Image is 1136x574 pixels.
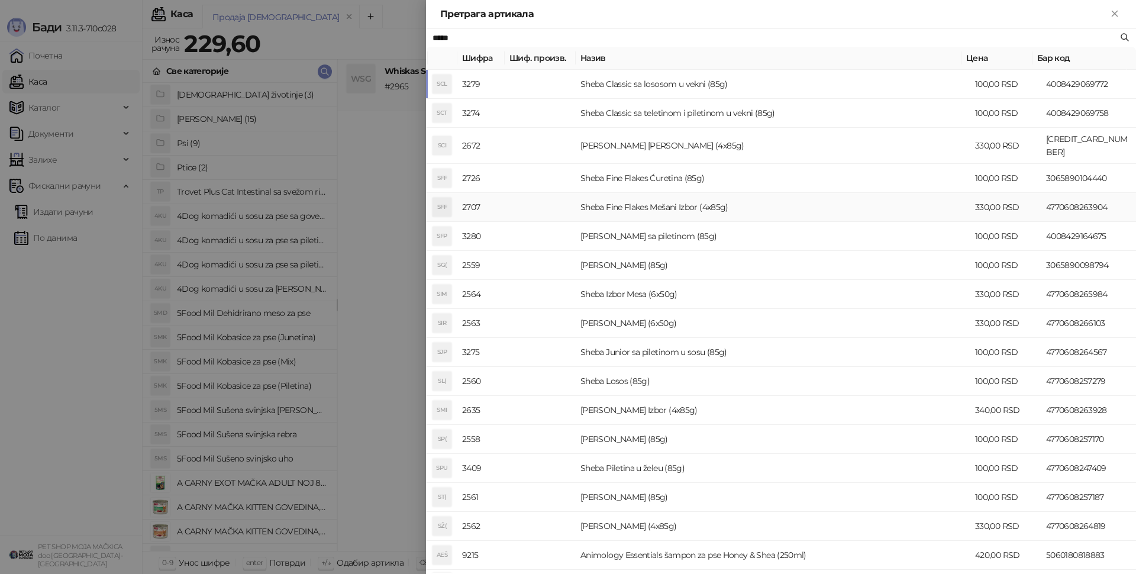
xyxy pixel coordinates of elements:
td: 4770608257279 [1041,367,1136,396]
td: 100,00 RSD [970,425,1041,454]
td: Sheba Junior sa piletinom u sosu (85g) [576,338,970,367]
div: SFP [433,227,451,246]
td: 4770608257187 [1041,483,1136,512]
td: 100,00 RSD [970,222,1041,251]
td: 9215 [457,541,505,570]
td: 2562 [457,512,505,541]
td: 100,00 RSD [970,99,1041,128]
td: 4770608264567 [1041,338,1136,367]
div: SG( [433,256,451,275]
td: 100,00 RSD [970,454,1041,483]
td: [PERSON_NAME] (6x50g) [576,309,970,338]
div: SL( [433,372,451,391]
td: Sheba Fine Flakes Mešani Izbor (4x85g) [576,193,970,222]
div: SCT [433,104,451,122]
th: Назив [576,47,961,70]
td: 100,00 RSD [970,338,1041,367]
td: 4770608263928 [1041,396,1136,425]
td: 330,00 RSD [970,193,1041,222]
td: Sheba Losos (85g) [576,367,970,396]
div: SPU [433,459,451,478]
div: SFF [433,198,451,217]
div: SIR [433,314,451,333]
div: AEŠ [433,546,451,565]
td: Sheba Piletina u želeu (85g) [576,454,970,483]
td: 2559 [457,251,505,280]
td: 2560 [457,367,505,396]
td: 3279 [457,70,505,99]
td: 2561 [457,483,505,512]
td: 3280 [457,222,505,251]
td: 4770608263904 [1041,193,1136,222]
td: 4008429069772 [1041,70,1136,99]
td: 2563 [457,309,505,338]
td: 3065890098794 [1041,251,1136,280]
td: 100,00 RSD [970,367,1041,396]
td: 4770608257170 [1041,425,1136,454]
td: [PERSON_NAME] (85g) [576,483,970,512]
div: SCI [433,136,451,155]
td: 3065890104440 [1041,164,1136,193]
div: Претрага артикала [440,7,1108,21]
td: 100,00 RSD [970,70,1041,99]
div: SJP [433,343,451,362]
td: [PERSON_NAME] (85g) [576,251,970,280]
td: [PERSON_NAME] Izbor (4x85g) [576,396,970,425]
td: 100,00 RSD [970,164,1041,193]
td: 4770608265984 [1041,280,1136,309]
td: [PERSON_NAME] sa piletinom (85g) [576,222,970,251]
button: Close [1108,7,1122,21]
td: 3275 [457,338,505,367]
td: 3409 [457,454,505,483]
div: SP( [433,430,451,449]
td: Sheba Izbor Mesa (6x50g) [576,280,970,309]
td: [PERSON_NAME] (85g) [576,425,970,454]
td: 4008429069758 [1041,99,1136,128]
th: Шиф. произв. [505,47,576,70]
td: 340,00 RSD [970,396,1041,425]
div: SFF [433,169,451,188]
td: Sheba Classic sa lososom u vekni (85g) [576,70,970,99]
td: 330,00 RSD [970,280,1041,309]
td: 4770608264819 [1041,512,1136,541]
td: 2707 [457,193,505,222]
td: 330,00 RSD [970,309,1041,338]
th: Цена [961,47,1032,70]
td: Sheba Classic sa teletinom i piletinom u vekni (85g) [576,99,970,128]
th: Бар код [1032,47,1127,70]
td: [PERSON_NAME] (4x85g) [576,512,970,541]
td: 2726 [457,164,505,193]
td: 330,00 RSD [970,512,1041,541]
td: Animology Essentials šampon za pse Honey & Shea (250ml) [576,541,970,570]
td: Sheba Fine Flakes Ćuretina (85g) [576,164,970,193]
th: Шифра [457,47,505,70]
td: 2558 [457,425,505,454]
div: SIM [433,285,451,304]
div: SCL [433,75,451,93]
td: 100,00 RSD [970,251,1041,280]
td: 3274 [457,99,505,128]
div: SMI [433,401,451,420]
div: ST( [433,488,451,507]
td: 2635 [457,396,505,425]
td: 4008429164675 [1041,222,1136,251]
td: 100,00 RSD [970,483,1041,512]
td: 4770608266103 [1041,309,1136,338]
td: 420,00 RSD [970,541,1041,570]
td: [PERSON_NAME] [PERSON_NAME] (4x85g) [576,128,970,164]
td: 330,00 RSD [970,128,1041,164]
td: 2672 [457,128,505,164]
td: [CREDIT_CARD_NUMBER] [1041,128,1136,164]
td: 2564 [457,280,505,309]
td: 4770608247409 [1041,454,1136,483]
td: 5060180818883 [1041,541,1136,570]
div: SŽ( [433,517,451,536]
